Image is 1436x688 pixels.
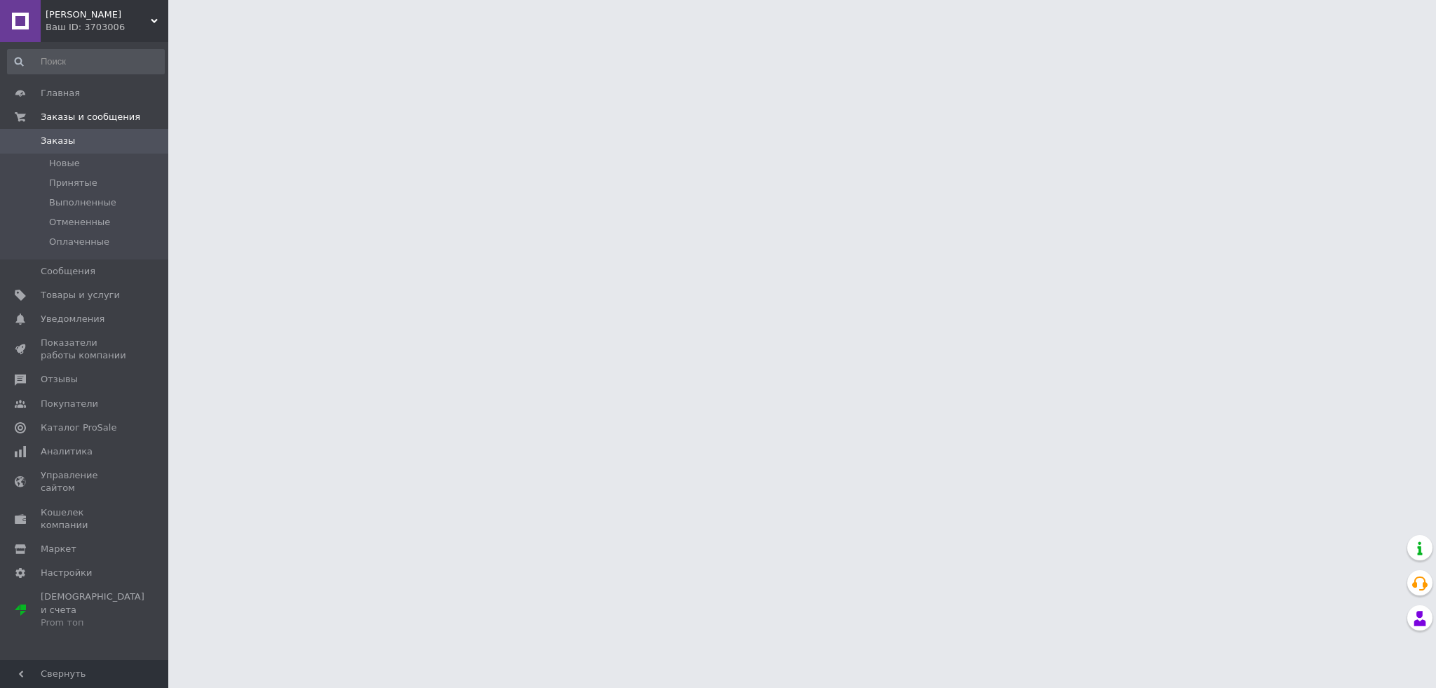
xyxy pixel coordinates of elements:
span: Заказы [41,135,75,147]
span: Маркет [41,543,76,555]
span: Отмененные [49,216,110,229]
span: Настройки [41,567,92,579]
span: Принятые [49,177,97,189]
span: Сообщения [41,265,95,278]
span: [DEMOGRAPHIC_DATA] и счета [41,591,144,629]
span: Кошелек компании [41,506,130,532]
span: Уведомления [41,313,104,325]
div: Ваш ID: 3703006 [46,21,168,34]
span: Оплаченные [49,236,109,248]
span: Каталог ProSale [41,421,116,434]
input: Поиск [7,49,165,74]
div: Prom топ [41,616,144,629]
span: Отзывы [41,373,78,386]
span: Главная [41,87,80,100]
span: Аналитика [41,445,93,458]
span: Выполненные [49,196,116,209]
span: Товары и услуги [41,289,120,302]
span: Показатели работы компании [41,337,130,362]
span: Новые [49,157,80,170]
span: DARUY SOBI [46,8,151,21]
span: Покупатели [41,398,98,410]
span: Управление сайтом [41,469,130,494]
span: Заказы и сообщения [41,111,140,123]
